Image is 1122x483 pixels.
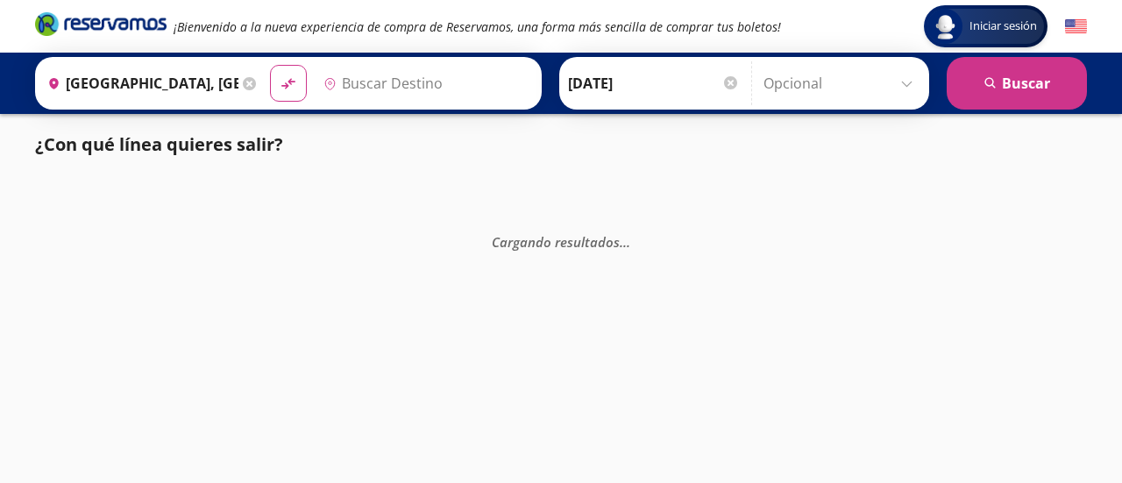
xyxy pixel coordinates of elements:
[620,232,623,250] span: .
[35,11,167,42] a: Brand Logo
[35,11,167,37] i: Brand Logo
[947,57,1087,110] button: Buscar
[763,61,920,105] input: Opcional
[1065,16,1087,38] button: English
[316,61,532,105] input: Buscar Destino
[962,18,1044,35] span: Iniciar sesión
[623,232,627,250] span: .
[40,61,238,105] input: Buscar Origen
[35,131,283,158] p: ¿Con qué línea quieres salir?
[627,232,630,250] span: .
[568,61,740,105] input: Elegir Fecha
[174,18,781,35] em: ¡Bienvenido a la nueva experiencia de compra de Reservamos, una forma más sencilla de comprar tus...
[492,232,630,250] em: Cargando resultados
